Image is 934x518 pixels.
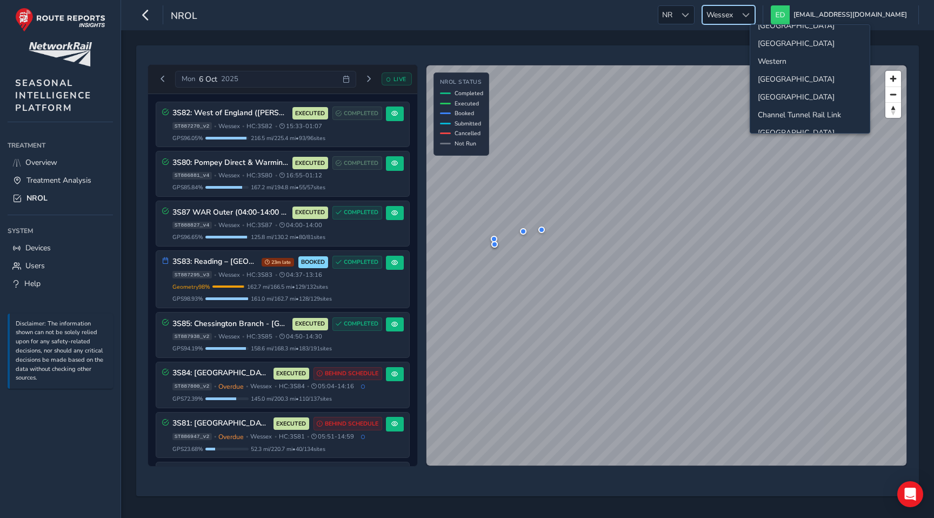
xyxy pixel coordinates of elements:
span: Submitted [455,119,481,128]
span: Devices [25,243,51,253]
span: • [242,334,244,340]
span: Wessex [218,221,240,229]
a: Treatment Analysis [8,171,113,189]
span: Wessex [218,271,240,279]
span: ST887295_v3 [172,271,212,278]
button: Zoom in [885,71,901,87]
span: Wessex [703,6,737,24]
span: 04:50 - 14:30 [279,333,322,341]
span: • [242,272,244,278]
span: • [214,434,216,440]
span: • [275,383,277,389]
h3: 3S85: Chessington Branch - [GEOGRAPHIC_DATA], [GEOGRAPHIC_DATA] [172,320,289,329]
span: EXECUTED [276,369,306,378]
span: GPS 96.05 % [172,134,203,142]
span: 05:04 - 14:16 [311,382,354,390]
span: HC: 3S82 [246,122,272,130]
span: 52.3 mi / 220.7 mi • 40 / 134 sites [251,445,325,453]
span: ST886947_v2 [172,433,212,441]
span: HC: 3S81 [279,433,305,441]
span: 16:55 - 01:12 [279,171,322,180]
canvas: Map [426,65,906,466]
span: COMPLETED [344,159,378,168]
span: LIVE [393,75,406,83]
span: Mon [182,74,195,84]
span: COMPLETED [344,258,378,267]
a: Devices [8,239,113,257]
span: Wessex [218,122,240,130]
h4: NROL Status [440,79,483,86]
span: Booked [455,109,474,117]
span: Wessex [218,171,240,180]
span: GPS 85.84 % [172,183,203,191]
span: • [214,272,216,278]
span: Geometry 98 % [172,283,210,291]
span: • [214,123,216,129]
button: Previous day [154,72,172,86]
span: Not Run [455,140,476,148]
span: Cancelled [455,129,481,137]
h3: 3S83: Reading – [GEOGRAPHIC_DATA], [GEOGRAPHIC_DATA], [US_STATE][GEOGRAPHIC_DATA] [172,257,258,267]
span: • [242,172,244,178]
span: SEASONAL INTELLIGENCE PLATFORM [15,77,91,114]
span: Completed [455,89,483,97]
span: • [246,434,248,440]
span: 162.7 mi / 166.5 mi • 129 / 132 sites [247,283,328,291]
li: Channel Tunnel Rail Link [750,106,870,124]
span: Treatment Analysis [26,175,91,185]
span: GPS 96.65 % [172,233,203,241]
span: COMPLETED [344,208,378,217]
span: 125.8 mi / 130.2 mi • 80 / 81 sites [251,233,325,241]
span: • [242,222,244,228]
span: 145.0 mi / 200.3 mi • 110 / 137 sites [251,395,332,403]
span: ST886881_v4 [172,172,212,180]
span: Wessex [250,433,272,441]
li: Anglia [750,88,870,106]
span: 04:00 - 14:00 [279,221,322,229]
span: • [307,434,309,440]
span: • [275,434,277,440]
a: Users [8,257,113,275]
span: EXECUTED [295,159,325,168]
span: Executed [455,99,479,108]
li: Scotland [750,70,870,88]
li: East Coast [750,124,870,142]
img: customer logo [29,42,92,67]
span: ST888827_v4 [172,222,212,229]
div: System [8,223,113,239]
span: 15:33 - 01:07 [279,122,322,130]
span: • [246,383,248,389]
span: GPS 94.19 % [172,344,203,353]
span: GPS 23.68 % [172,445,203,453]
button: Reset bearing to north [885,102,901,118]
button: [EMAIL_ADDRESS][DOMAIN_NAME] [771,5,911,24]
span: 167.2 mi / 194.8 mi • 55 / 57 sites [251,183,325,191]
span: BEHIND SCHEDULE [325,369,378,378]
div: Open Intercom Messenger [897,481,923,507]
span: • [275,334,277,340]
span: • [275,272,277,278]
span: • [275,123,277,129]
span: ST887270_v2 [172,122,212,130]
span: 23m late [262,258,294,267]
span: NR [658,6,676,24]
span: 04:37 - 13:16 [279,271,322,279]
span: NROL [26,193,48,203]
span: Overdue [218,382,244,391]
span: • [214,222,216,228]
span: Overview [25,157,57,168]
h3: 3S87 WAR Outer (04:00-14:00 MO, 05:00 - 15:00 Tue - Sun) [172,208,289,217]
span: EXECUTED [295,208,325,217]
h3: 3S84: [GEOGRAPHIC_DATA] – [GEOGRAPHIC_DATA], [GEOGRAPHIC_DATA], [GEOGRAPHIC_DATA] [172,369,270,378]
span: COMPLETED [344,320,378,328]
span: HC: 3S83 [246,271,272,279]
a: Help [8,275,113,293]
span: 2025 [221,74,238,84]
span: BEHIND SCHEDULE [325,420,378,428]
span: HC: 3S87 [246,221,272,229]
span: Wessex [218,333,240,341]
a: NROL [8,189,113,207]
span: 161.0 mi / 162.7 mi • 128 / 129 sites [251,295,332,303]
h3: 3S80: Pompey Direct & Warminster [172,158,289,168]
span: • [214,334,216,340]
